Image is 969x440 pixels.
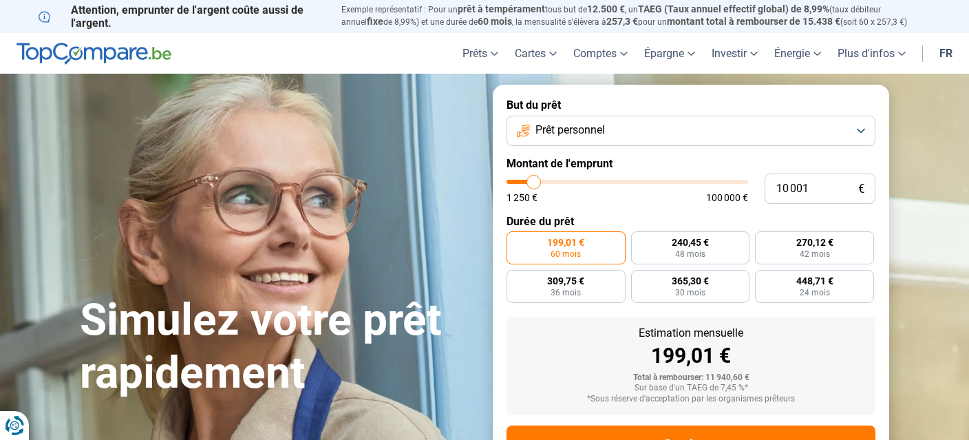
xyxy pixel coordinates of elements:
a: fr [931,33,961,74]
span: 448,71 € [796,276,833,286]
a: Énergie [766,33,829,74]
span: 42 mois [800,250,830,258]
span: 60 mois [478,16,512,27]
span: TAEG (Taux annuel effectif global) de 8,99% [638,3,829,14]
p: Attention, emprunter de l'argent coûte aussi de l'argent. [39,3,325,30]
a: Plus d'infos [829,33,914,74]
h1: Simulez votre prêt rapidement [80,294,476,400]
div: Sur base d'un TAEG de 7,45 %* [518,384,864,393]
span: 48 mois [675,250,705,258]
button: Prêt personnel [507,116,875,146]
a: Épargne [636,33,703,74]
span: prêt à tempérament [458,3,545,14]
span: 199,01 € [547,238,584,247]
span: montant total à rembourser de 15.438 € [667,16,840,27]
span: 60 mois [551,250,581,258]
span: 12.500 € [587,3,625,14]
div: Estimation mensuelle [518,328,864,339]
span: 30 mois [675,289,705,297]
span: € [858,183,864,195]
span: 100 000 € [706,193,748,202]
a: Cartes [507,33,565,74]
span: 240,45 € [672,238,709,247]
span: 24 mois [800,289,830,297]
span: 365,30 € [672,276,709,286]
span: 257,3 € [606,16,638,27]
span: 270,12 € [796,238,833,247]
img: TopCompare [17,43,171,65]
label: Montant de l'emprunt [507,157,875,170]
a: Prêts [454,33,507,74]
span: 36 mois [551,289,581,297]
a: Investir [703,33,766,74]
span: fixe [367,16,383,27]
span: 1 250 € [507,193,537,202]
p: Exemple représentatif : Pour un tous but de , un (taux débiteur annuel de 8,99%) et une durée de ... [341,3,930,28]
span: Prêt personnel [535,123,605,138]
label: But du prêt [507,98,875,112]
div: 199,01 € [518,346,864,366]
div: *Sous réserve d'acceptation par les organismes prêteurs [518,395,864,404]
span: 309,75 € [547,276,584,286]
label: Durée du prêt [507,215,875,228]
a: Comptes [565,33,636,74]
div: Total à rembourser: 11 940,60 € [518,373,864,383]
